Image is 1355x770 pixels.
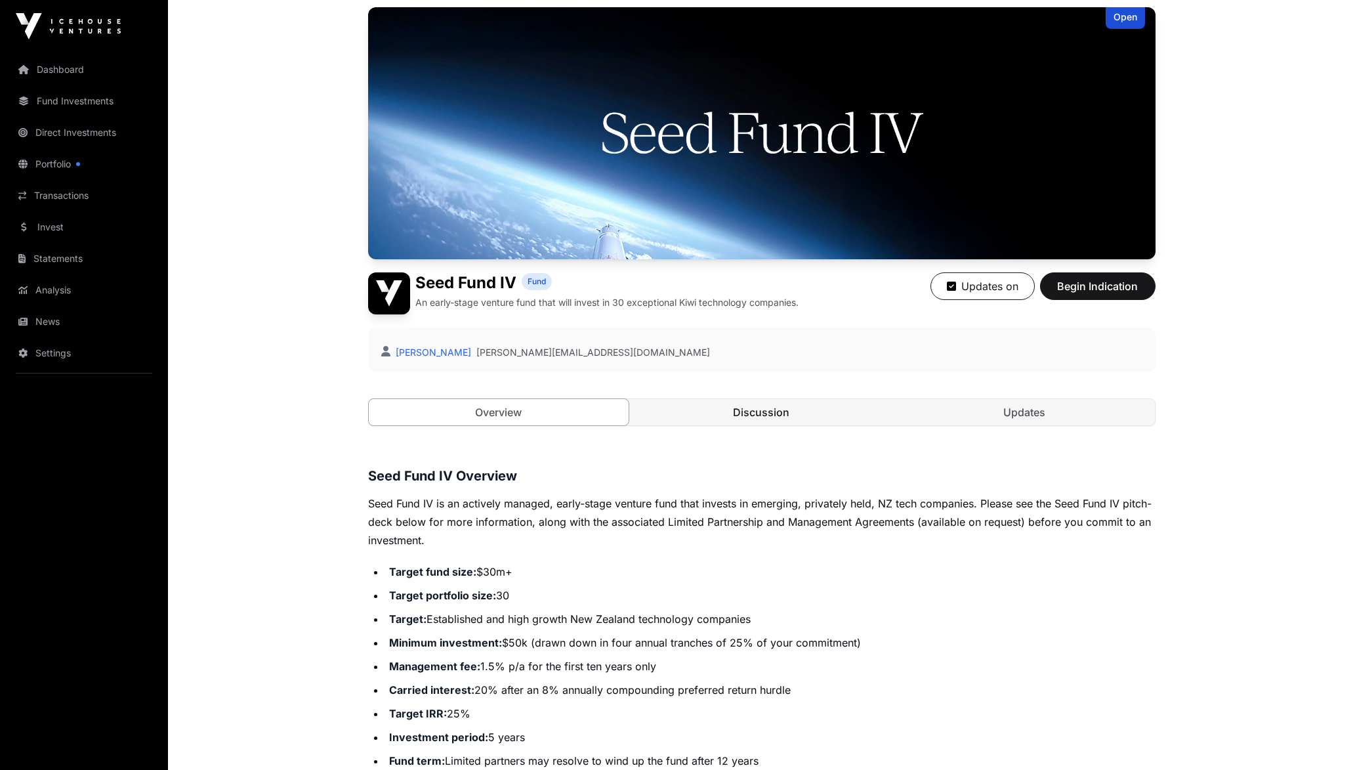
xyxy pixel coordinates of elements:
a: Portfolio [10,150,157,179]
a: Analysis [10,276,157,305]
nav: Tabs [369,399,1155,425]
strong: Carried interest: [389,683,474,696]
li: 30 [385,586,1156,605]
a: Dashboard [10,55,157,84]
li: Limited partners may resolve to wind up the fund after 12 years [385,752,1156,770]
a: Statements [10,244,157,273]
li: $50k (drawn down in four annual tranches of 25% of your commitment) [385,633,1156,652]
div: Open [1106,7,1145,29]
a: Transactions [10,181,157,210]
li: 25% [385,704,1156,723]
a: Direct Investments [10,118,157,147]
strong: Target fund size: [389,565,476,578]
strong: Management fee: [389,660,480,673]
li: $30m+ [385,563,1156,581]
a: News [10,307,157,336]
li: Established and high growth New Zealand technology companies [385,610,1156,628]
img: Seed Fund IV [368,7,1156,259]
h1: Seed Fund IV [415,272,516,293]
a: Fund Investments [10,87,157,116]
span: Fund [528,276,546,287]
li: 5 years [385,728,1156,746]
strong: Target IRR: [389,707,447,720]
a: Settings [10,339,157,368]
button: Begin Indication [1040,272,1156,300]
a: Begin Indication [1040,286,1156,299]
a: Invest [10,213,157,242]
li: 20% after an 8% annually compounding preferred return hurdle [385,681,1156,699]
strong: Minimum investment: [389,636,502,649]
span: Begin Indication [1056,278,1139,294]
strong: Target: [389,612,427,626]
strong: Target portfolio size: [389,589,496,602]
iframe: Chat Widget [1289,707,1355,770]
a: Overview [368,398,630,426]
li: 1.5% p/a for the first ten years only [385,657,1156,675]
img: Icehouse Ventures Logo [16,13,121,39]
a: [PERSON_NAME][EMAIL_ADDRESS][DOMAIN_NAME] [476,346,710,359]
a: Updates [894,399,1155,425]
p: An early-stage venture fund that will invest in 30 exceptional Kiwi technology companies. [415,296,799,309]
a: [PERSON_NAME] [393,347,471,358]
p: Seed Fund IV is an actively managed, early-stage venture fund that invests in emerging, privately... [368,494,1156,549]
button: Updates on [930,272,1035,300]
img: Seed Fund IV [368,272,410,314]
strong: Fund term: [389,754,445,767]
h3: Seed Fund IV Overview [368,465,1156,486]
strong: Investment period: [389,731,488,744]
a: Discussion [631,399,892,425]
